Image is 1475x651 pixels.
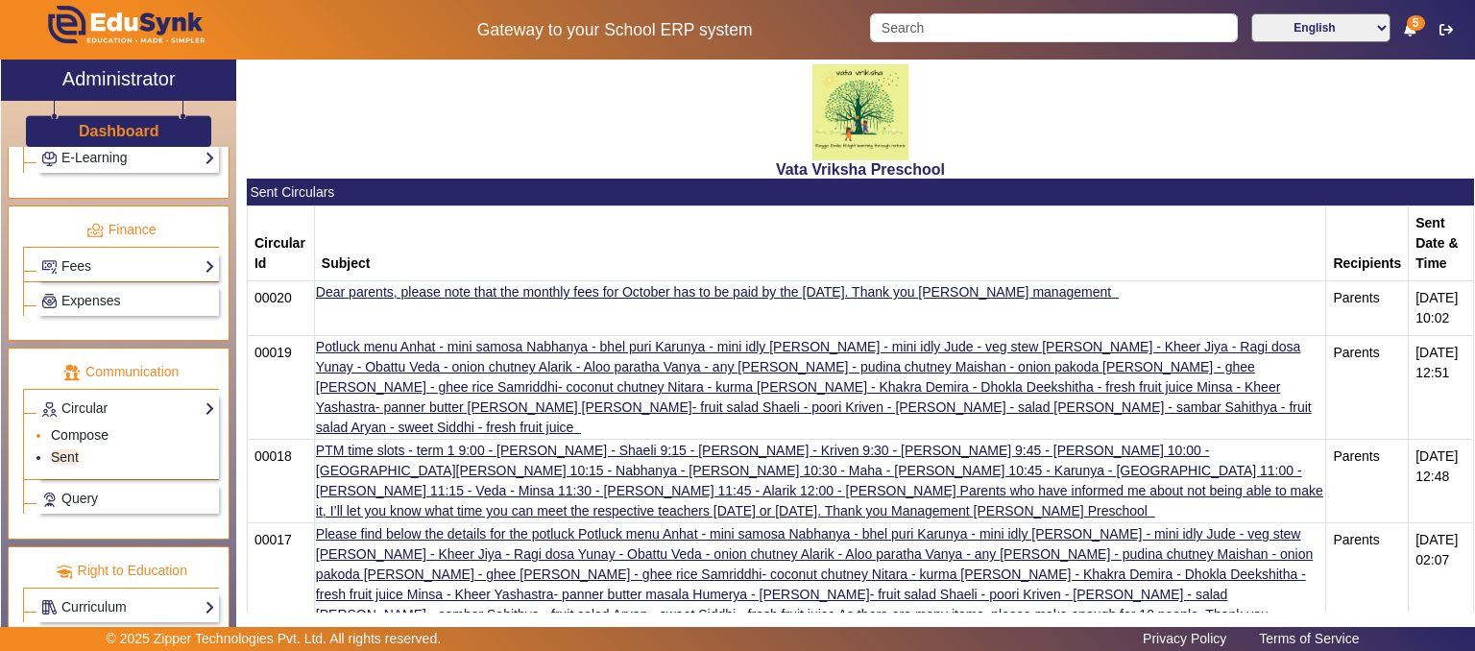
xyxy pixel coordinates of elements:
[61,293,120,308] span: Expenses
[1409,336,1474,440] td: [DATE] 12:51
[316,526,1313,642] a: Please find below the details for the potluck Potluck menu Anhat - mini samosa Nabhanya - bhel pu...
[1409,440,1474,523] td: [DATE] 12:48
[870,13,1237,42] input: Search
[42,294,57,308] img: Payroll.png
[247,336,314,440] td: 00019
[1326,440,1409,523] td: Parents
[51,449,79,465] a: Sent
[107,629,442,649] p: © 2025 Zipper Technologies Pvt. Ltd. All rights reserved.
[79,122,159,140] h3: Dashboard
[1249,626,1368,651] a: Terms of Service
[247,440,314,523] td: 00018
[316,284,1111,300] a: Dear parents, please note that the monthly fees for October has to be paid by the [DATE]. Thank y...
[812,64,908,160] img: 817d6453-c4a2-41f8-ac39-e8a470f27eea
[1409,206,1474,281] th: Sent Date & Time
[41,488,215,510] a: Query
[1326,206,1409,281] th: Recipients
[41,290,215,312] a: Expenses
[51,427,109,443] a: Compose
[42,493,57,507] img: Support-tickets.png
[247,523,314,647] td: 00017
[1407,15,1425,31] span: 5
[1409,523,1474,647] td: [DATE] 02:07
[23,220,219,240] p: Finance
[78,121,160,141] a: Dashboard
[1133,626,1236,651] a: Privacy Policy
[247,206,314,281] th: Circular Id
[56,563,73,580] img: rte.png
[247,179,1474,205] mat-card-header: Sent Circulars
[316,443,1323,518] a: PTM time slots - term 1 9:00 - [PERSON_NAME] - Shaeli 9:15 - [PERSON_NAME] - Kriven 9:30 - [PERSO...
[316,339,1312,435] a: Potluck menu Anhat - mini samosa Nabhanya - bhel puri Karunya - mini idly [PERSON_NAME] - mini id...
[63,364,81,381] img: communication.png
[379,20,850,40] h5: Gateway to your School ERP system
[247,160,1474,179] h2: Vata Vriksha Preschool
[314,206,1326,281] th: Subject
[23,561,219,581] p: Right to Education
[61,491,98,506] span: Query
[1326,281,1409,336] td: Parents
[1326,523,1409,647] td: Parents
[86,222,104,239] img: finance.png
[1409,281,1474,336] td: [DATE] 10:02
[62,67,176,90] h2: Administrator
[247,281,314,336] td: 00020
[1326,336,1409,440] td: Parents
[1,60,236,101] a: Administrator
[23,362,219,382] p: Communication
